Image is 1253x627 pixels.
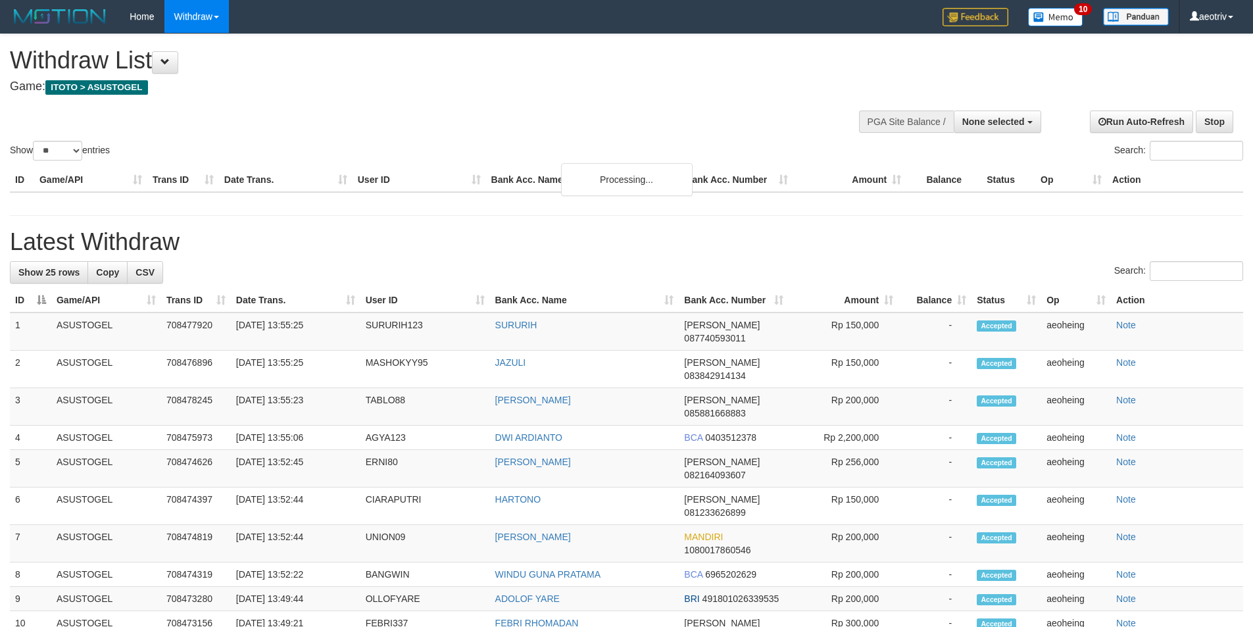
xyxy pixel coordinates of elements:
td: SURURIH123 [360,313,490,351]
td: Rp 150,000 [789,313,898,351]
td: - [898,587,971,611]
span: Copy [96,267,119,278]
td: 8 [10,563,51,587]
span: MANDIRI [684,532,723,542]
a: Stop [1196,111,1233,133]
td: [DATE] 13:55:25 [231,351,360,388]
span: Accepted [977,395,1016,407]
td: 9 [10,587,51,611]
td: - [898,351,971,388]
a: Note [1116,395,1136,405]
td: [DATE] 13:52:22 [231,563,360,587]
td: 3 [10,388,51,426]
th: Status [981,168,1035,192]
th: User ID: activate to sort column ascending [360,288,490,313]
td: OLLOFYARE [360,587,490,611]
td: aeoheing [1041,426,1111,450]
img: Feedback.jpg [943,8,1008,26]
a: JAZULI [495,357,526,368]
td: Rp 200,000 [789,388,898,426]
td: ERNI80 [360,450,490,488]
th: Action [1111,288,1243,313]
td: 7 [10,525,51,563]
td: 6 [10,488,51,525]
th: Op: activate to sort column ascending [1041,288,1111,313]
a: Note [1116,357,1136,368]
td: - [898,563,971,587]
td: ASUSTOGEL [51,488,161,525]
span: Accepted [977,570,1016,581]
span: [PERSON_NAME] [684,395,760,405]
th: Game/API [34,168,147,192]
td: aeoheing [1041,388,1111,426]
td: ASUSTOGEL [51,426,161,450]
th: Bank Acc. Number: activate to sort column ascending [679,288,789,313]
td: Rp 200,000 [789,525,898,563]
div: Processing... [561,163,693,196]
h1: Withdraw List [10,47,822,74]
td: aeoheing [1041,351,1111,388]
h1: Latest Withdraw [10,229,1243,255]
td: 708475973 [161,426,231,450]
td: CIARAPUTRI [360,488,490,525]
th: Op [1035,168,1107,192]
span: Copy 082164093607 to clipboard [684,470,745,480]
td: Rp 150,000 [789,351,898,388]
td: BANGWIN [360,563,490,587]
th: Bank Acc. Name: activate to sort column ascending [490,288,679,313]
td: 708477920 [161,313,231,351]
td: aeoheing [1041,450,1111,488]
td: ASUSTOGEL [51,388,161,426]
a: CSV [127,261,163,284]
span: Copy 6965202629 to clipboard [705,569,756,580]
th: Action [1107,168,1243,192]
label: Show entries [10,141,110,161]
td: - [898,313,971,351]
span: Accepted [977,532,1016,543]
a: Copy [87,261,128,284]
td: Rp 2,200,000 [789,426,898,450]
span: Copy 085881668883 to clipboard [684,408,745,418]
td: Rp 200,000 [789,587,898,611]
span: Copy 087740593011 to clipboard [684,333,745,343]
a: [PERSON_NAME] [495,457,571,467]
td: Rp 200,000 [789,563,898,587]
td: aeoheing [1041,563,1111,587]
td: ASUSTOGEL [51,563,161,587]
td: [DATE] 13:52:44 [231,525,360,563]
a: Note [1116,432,1136,443]
span: Copy 081233626899 to clipboard [684,507,745,518]
span: [PERSON_NAME] [684,494,760,505]
a: Note [1116,494,1136,505]
th: Game/API: activate to sort column ascending [51,288,161,313]
td: - [898,488,971,525]
a: Show 25 rows [10,261,88,284]
a: Note [1116,457,1136,467]
td: - [898,426,971,450]
th: Trans ID: activate to sort column ascending [161,288,231,313]
span: BCA [684,432,702,443]
td: [DATE] 13:49:44 [231,587,360,611]
td: aeoheing [1041,525,1111,563]
td: aeoheing [1041,313,1111,351]
div: PGA Site Balance / [859,111,954,133]
span: ITOTO > ASUSTOGEL [45,80,148,95]
a: WINDU GUNA PRATAMA [495,569,601,580]
img: Button%20Memo.svg [1028,8,1083,26]
th: ID [10,168,34,192]
img: panduan.png [1103,8,1169,26]
span: Accepted [977,320,1016,332]
span: Copy 491801026339535 to clipboard [702,593,779,604]
a: HARTONO [495,494,541,505]
span: [PERSON_NAME] [684,320,760,330]
td: 708478245 [161,388,231,426]
h4: Game: [10,80,822,93]
td: 708474626 [161,450,231,488]
td: ASUSTOGEL [51,313,161,351]
span: Accepted [977,457,1016,468]
td: [DATE] 13:52:44 [231,488,360,525]
td: 708474319 [161,563,231,587]
th: Bank Acc. Number [680,168,793,192]
span: Copy 1080017860546 to clipboard [684,545,750,555]
td: [DATE] 13:55:23 [231,388,360,426]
